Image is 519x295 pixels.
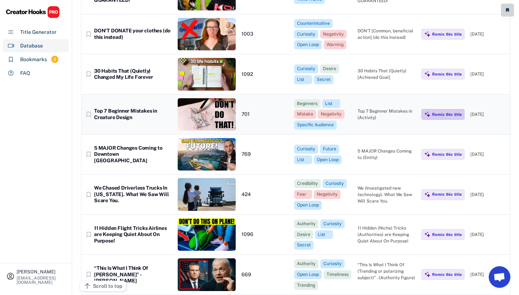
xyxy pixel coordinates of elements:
[470,151,506,158] div: [DATE]
[241,151,288,158] div: 769
[178,18,236,50] img: thumbnail%20%2857%29.jpg
[297,122,334,128] div: Specific Audience
[241,191,288,198] div: 424
[470,271,506,278] div: [DATE]
[358,185,416,204] div: We (Investigated new technology). What We Saw Will Scare You.
[94,185,172,204] div: We Chased Driverless Trucks In [US_STATE]. What We Saw Will Scare You.
[178,98,236,131] img: thumbnail%20%2859%29.jpg
[323,146,336,152] div: Future
[94,225,172,244] div: 11 Hidden Flight Tricks Airlines are Keeping Quiet About On Purpose!
[6,6,60,18] img: CHPRO%20Logo.svg
[241,71,288,78] div: 1092
[85,111,92,118] button: bookmark_border
[297,191,309,198] div: Fear
[20,56,47,63] div: Bookmarks
[85,231,92,238] button: bookmark_border
[17,269,66,274] div: [PERSON_NAME]
[470,71,506,77] div: [DATE]
[85,151,92,158] button: bookmark_border
[432,112,462,117] div: Remix this title
[17,276,66,285] div: [EMAIL_ADDRESS][DOMAIN_NAME]
[297,77,309,83] div: List
[20,69,30,77] div: FAQ
[297,157,309,163] div: List
[241,31,288,37] div: 1003
[178,218,236,251] img: thumbnail%20%2852%29.jpg
[241,231,288,238] div: 1096
[318,232,330,238] div: List
[323,261,342,267] div: Curiosity
[178,258,236,291] img: thumbnail%20%2825%29.jpg
[85,191,92,198] button: bookmark_border
[358,68,416,81] div: 30 Habits That (Quietly) [Achieved Goal]
[85,31,92,38] button: bookmark_border
[424,31,431,37] img: MagicMajor%20%28Purple%29.svg
[424,271,431,278] img: MagicMajor%20%28Purple%29.svg
[424,231,431,238] img: MagicMajor%20%28Purple%29.svg
[424,151,431,158] img: MagicMajor%20%28Purple%29.svg
[325,181,344,187] div: Curiosity
[85,71,92,78] button: bookmark_border
[358,108,416,121] div: Top 7 Beginner Mistakes in (Activity)
[317,157,339,163] div: Open Loop
[297,261,316,267] div: Authority
[51,56,58,63] div: 2
[358,225,416,244] div: 11 Hidden (Niche) Tricks (Authorities) are Keeping Quiet About On Purpose!
[178,178,236,210] img: thumbnail%20%2818%29.jpg
[470,111,506,118] div: [DATE]
[178,138,236,171] img: thumbnail%20%2855%29.jpg
[297,181,318,187] div: Credibility
[297,282,315,289] div: Trending
[424,71,431,77] img: MagicMajor%20%28Purple%29.svg
[358,148,416,161] div: 5 MAJOR Changes Coming to (Entity)
[297,31,315,37] div: Curiosity
[297,146,315,152] div: Curiosity
[358,262,416,287] div: “This Is What I Think Of (Trending or polarizing subject)” - (Authority Figure) ​
[321,111,342,117] div: Negativity
[432,32,462,37] div: Remix this title
[297,272,319,278] div: Open Loop
[20,42,43,50] div: Database
[317,77,331,83] div: Secret
[297,232,310,238] div: Desire
[297,42,319,48] div: Open Loop
[470,31,506,37] div: [DATE]
[327,272,349,278] div: Timeliness
[432,232,462,237] div: Remix this title
[297,202,319,208] div: Open Loop
[489,266,510,288] a: Open chat
[297,242,311,248] div: Secret
[178,58,236,90] img: thumbnail%20%2835%29.jpg
[94,68,172,81] div: 30 Habits That (Quietly) Changed My Life Forever
[323,31,344,37] div: Negativity
[94,145,172,164] div: 5 MAJOR Changes Coming to Downtown [GEOGRAPHIC_DATA]
[297,221,316,227] div: Authority
[241,272,288,278] div: 669
[20,28,57,36] div: Title Generator
[297,66,315,72] div: Curiosity
[432,72,462,77] div: Remix this title
[323,66,336,72] div: Desire
[424,111,431,118] img: MagicMajor%20%28Purple%29.svg
[432,192,462,197] div: Remix this title
[241,111,288,118] div: 701
[93,282,122,290] div: Scroll to top
[470,191,506,198] div: [DATE]
[323,221,342,227] div: Curiosity
[432,272,462,277] div: Remix this title
[297,111,313,117] div: Mistake
[94,265,172,284] div: “This Is What I Think Of [PERSON_NAME]” - [PERSON_NAME]
[297,101,318,107] div: Beginners
[94,108,172,121] div: Top 7 Beginner Mistakes in Creature Design
[358,28,416,41] div: DON'T [Common, beneficial action] (do this instead)
[325,101,337,107] div: List
[85,271,92,278] button: bookmark_border
[432,152,462,157] div: Remix this title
